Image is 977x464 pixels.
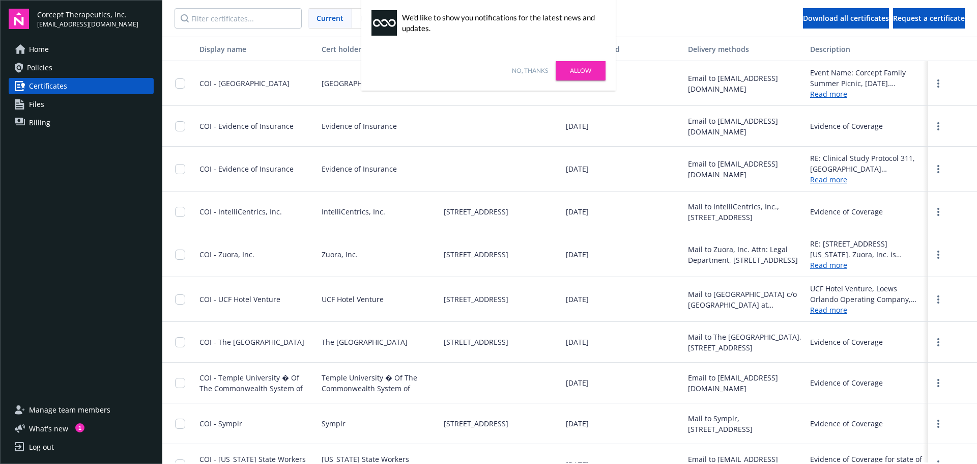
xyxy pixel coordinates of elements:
[566,206,589,217] span: [DATE]
[9,60,154,76] a: Policies
[810,67,924,89] div: Event Name: Corcept Family Summer Picnic, [DATE]. [GEOGRAPHIC_DATA]. FILOLI CENTER and The Nation...
[9,78,154,94] a: Certificates
[803,13,889,23] span: Download all certificates
[810,206,883,217] div: Evidence of Coverage
[9,41,154,58] a: Home
[199,419,242,428] span: COI - Symplr
[566,44,680,54] div: Date generated
[175,378,185,388] input: Toggle Row Selected
[29,402,110,418] span: Manage team members
[322,78,393,89] span: [GEOGRAPHIC_DATA]
[175,207,185,217] input: Toggle Row Selected
[322,418,346,429] span: Symplr
[175,121,185,131] input: Toggle Row Selected
[562,37,684,61] button: Date generated
[932,336,944,348] a: more
[688,201,802,223] div: Mail to IntelliCentrics, Inc., [STREET_ADDRESS]
[75,423,84,432] div: 1
[195,37,318,61] button: Display name
[810,283,924,305] div: UCF Hotel Venture, Loews Orlando Operating Company, Inc., Loews Orlando Hotel Partner, LLC, Unive...
[688,44,802,54] div: Delivery methods
[175,78,185,89] input: Toggle Row Selected
[810,305,924,315] a: Read more
[810,260,924,270] a: Read more
[932,293,944,306] a: more
[175,419,185,429] input: Toggle Row Selected
[37,9,154,29] button: Corcept Therapeutics, Inc.[EMAIL_ADDRESS][DOMAIN_NAME]
[29,439,54,455] div: Log out
[199,294,280,304] span: COI - UCF Hotel Venture
[175,164,185,174] input: Toggle Row Selected
[360,13,388,23] span: Pending
[688,244,802,265] div: Mail to Zuora, Inc. Attn: Legal Department, [STREET_ADDRESS]
[688,332,802,353] div: Mail to The [GEOGRAPHIC_DATA], [STREET_ADDRESS]
[199,44,313,54] div: Display name
[566,337,589,347] span: [DATE]
[9,96,154,113] a: Files
[566,249,589,260] span: [DATE]
[444,294,508,305] span: [STREET_ADDRESS]
[684,37,806,61] button: Delivery methods
[322,294,384,305] span: UCF Hotel Venture
[352,9,396,28] span: Pending
[322,372,436,394] span: Temple University � Of The Commonwealth System of
[175,337,185,347] input: Toggle Row Selected
[566,163,589,174] span: [DATE]
[803,8,889,29] button: Download all certificates
[29,423,68,434] span: What ' s new
[322,44,424,54] div: Cert holder name
[932,377,944,389] a: more
[932,120,944,132] a: more
[29,78,67,94] span: Certificates
[322,163,397,174] span: Evidence of Insurance
[199,337,304,347] span: COI - The [GEOGRAPHIC_DATA]
[932,77,944,90] a: more
[810,89,924,99] a: Read more
[9,402,154,418] a: Manage team members
[688,289,802,310] div: Mail to [GEOGRAPHIC_DATA] c/o [GEOGRAPHIC_DATA] at [GEOGRAPHIC_DATA], [STREET_ADDRESS]
[37,20,138,29] span: [EMAIL_ADDRESS][DOMAIN_NAME]
[566,121,589,131] span: [DATE]
[688,372,802,394] div: Email to [EMAIL_ADDRESS][DOMAIN_NAME]
[932,206,944,218] a: more
[932,163,944,175] a: more
[322,206,385,217] span: IntelliCentrics, Inc.
[199,164,294,174] span: COI - Evidence of Insurance
[199,373,303,393] span: COI - Temple University � Of The Commonwealth System of
[37,9,138,20] span: Corcept Therapeutics, Inc.
[893,8,965,29] button: Request a certificate
[893,13,965,23] span: Request a certificate
[175,294,185,305] input: Toggle Row Selected
[688,73,802,94] div: Email to [EMAIL_ADDRESS][DOMAIN_NAME]
[556,61,606,80] a: Allow
[810,377,883,388] div: Evidence of Coverage
[566,377,589,388] span: [DATE]
[688,413,802,434] div: Mail to Symplr, [STREET_ADDRESS]
[322,249,358,260] span: Zuora, Inc.
[199,250,254,259] span: COI - Zuora, Inc.
[932,418,944,430] a: more
[322,121,397,131] span: Evidence of Insurance
[175,250,185,260] input: Toggle Row Selected
[29,96,44,113] span: Files
[566,418,589,429] span: [DATE]
[317,13,343,23] span: Current
[9,115,154,131] a: Billing
[810,337,883,347] div: Evidence of Coverage
[810,44,924,54] div: Description
[512,66,548,75] a: No, thanks
[199,207,282,216] span: COI - IntelliCentrics, Inc.
[29,41,49,58] span: Home
[9,423,84,434] button: What's new1
[566,294,589,305] span: [DATE]
[175,8,302,29] input: Filter certificates...
[444,418,508,429] span: [STREET_ADDRESS]
[810,174,924,185] a: Read more
[932,249,944,261] a: more
[688,116,802,137] div: Email to [EMAIL_ADDRESS][DOMAIN_NAME]
[199,121,294,131] span: COI - Evidence of Insurance
[688,158,802,180] div: Email to [EMAIL_ADDRESS][DOMAIN_NAME]
[444,206,508,217] span: [STREET_ADDRESS]
[806,37,928,61] button: Description
[810,238,924,260] div: RE: [STREET_ADDRESS][US_STATE]. Zuora, Inc. is included as Additional Insured with respect to Gen...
